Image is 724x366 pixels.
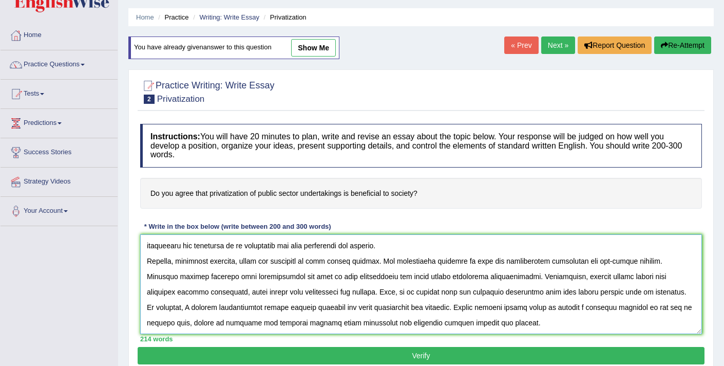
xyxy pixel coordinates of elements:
li: Privatization [261,12,307,22]
a: Writing: Write Essay [199,13,259,21]
div: 214 words [140,334,702,344]
h4: Do you agree that privatization of public sector undertakings is beneficial to society? [140,178,702,209]
a: Success Stories [1,138,118,164]
h2: Practice Writing: Write Essay [140,78,274,104]
button: Report Question [578,36,652,54]
a: show me [291,39,336,57]
a: Next » [541,36,575,54]
button: Re-Attempt [654,36,711,54]
a: Predictions [1,109,118,135]
b: Instructions: [150,132,200,141]
a: Home [1,21,118,47]
div: * Write in the box below (write between 200 and 300 words) [140,222,335,231]
a: Your Account [1,197,118,223]
div: You have already given answer to this question [128,36,339,59]
a: Home [136,13,154,21]
a: Strategy Videos [1,168,118,193]
small: Privatization [157,94,205,104]
h4: You will have 20 minutes to plan, write and revise an essay about the topic below. Your response ... [140,124,702,168]
li: Practice [156,12,188,22]
button: Verify [138,347,704,364]
a: Tests [1,80,118,105]
a: « Prev [504,36,538,54]
span: 2 [144,95,155,104]
a: Practice Questions [1,50,118,76]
